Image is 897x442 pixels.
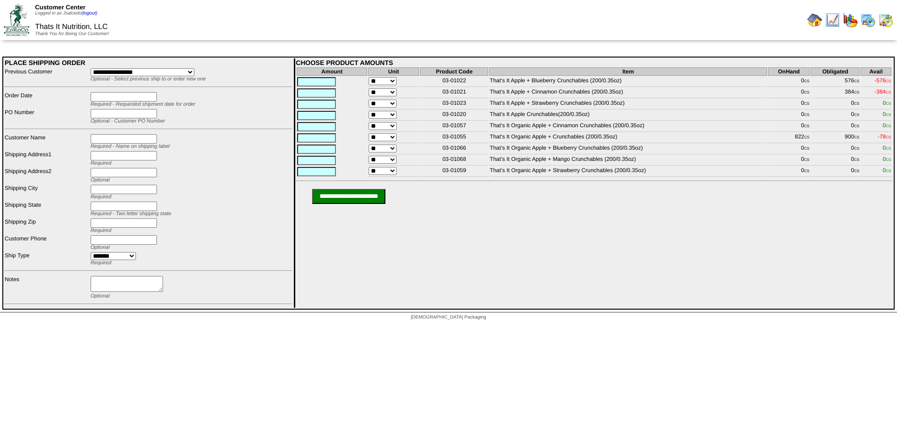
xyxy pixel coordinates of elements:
[768,167,810,177] td: 0
[91,228,112,233] span: Required
[811,122,860,132] td: 0
[91,245,110,250] span: Optional
[4,184,89,200] td: Shipping City
[811,155,860,166] td: 0
[878,133,891,140] span: -78
[81,11,97,16] a: (logout)
[768,133,810,143] td: 822
[804,113,809,117] span: CS
[91,101,195,107] span: Required - Requested shipment date for order
[886,79,891,83] span: CS
[875,77,891,84] span: -576
[811,110,860,121] td: 0
[420,67,488,76] th: Product Code
[35,11,97,16] span: Logged in as Jsalcedo
[804,146,809,151] span: CS
[804,169,809,173] span: CS
[4,201,89,217] td: Shipping State
[91,293,110,299] span: Optional
[886,101,891,106] span: CS
[854,135,859,139] span: CS
[854,101,859,106] span: CS
[811,144,860,154] td: 0
[91,144,170,149] span: Required - Name on shipping label
[886,146,891,151] span: CS
[4,109,89,124] td: PO Number
[4,235,89,251] td: Customer Phone
[35,31,109,36] span: Thank You for Being Our Customer!
[883,100,891,106] span: 0
[878,13,893,28] img: calendarinout.gif
[489,110,767,121] td: That's It Apple Crunchables(200/0.35oz)
[768,110,810,121] td: 0
[854,158,859,162] span: CS
[883,122,891,129] span: 0
[875,88,891,95] span: -384
[368,67,420,76] th: Unit
[420,155,488,166] td: 03-01068
[768,155,810,166] td: 0
[91,260,112,266] span: Required
[489,155,767,166] td: That’s It Organic Apple + Mango Crunchables (200/0.35oz)
[489,167,767,177] td: That’s It Organic Apple + Strawberry Crunchables (200/0.35oz)
[4,275,89,299] td: Notes
[804,90,809,94] span: CS
[861,67,891,76] th: Avail
[861,13,876,28] img: calendarprod.gif
[489,144,767,154] td: That’s It Organic Apple + Blueberry Crunchables (200/0.35oz)
[4,252,89,266] td: Ship Type
[768,144,810,154] td: 0
[811,88,860,98] td: 384
[768,122,810,132] td: 0
[91,177,110,183] span: Optional
[420,88,488,98] td: 03-01021
[883,167,891,174] span: 0
[886,113,891,117] span: CS
[854,146,859,151] span: CS
[886,124,891,128] span: CS
[804,135,809,139] span: CS
[811,167,860,177] td: 0
[4,151,89,167] td: Shipping Address1
[5,59,292,66] div: PLACE SHIPPING ORDER
[768,67,810,76] th: OnHand
[420,77,488,87] td: 03-01022
[804,158,809,162] span: CS
[886,90,891,94] span: CS
[854,124,859,128] span: CS
[854,169,859,173] span: CS
[4,218,89,234] td: Shipping Zip
[489,122,767,132] td: That's It Organic Apple + Cinnamon Crunchables (200/0.35oz)
[296,59,892,66] div: CHOOSE PRODUCT AMOUNTS
[489,99,767,109] td: That's It Apple + Strawberry Crunchables (200/0.35oz)
[420,144,488,154] td: 03-01066
[489,77,767,87] td: That's It Apple + Blueberry Crunchables (200/0.35oz)
[825,13,840,28] img: line_graph.gif
[411,315,486,320] span: [DEMOGRAPHIC_DATA] Packaging
[804,124,809,128] span: CS
[91,194,112,200] span: Required
[768,77,810,87] td: 0
[883,145,891,151] span: 0
[489,67,767,76] th: Item
[35,4,85,11] span: Customer Center
[91,118,165,124] span: Optional - Customer PO Number
[489,133,767,143] td: That's It Organic Apple + Crunchables (200/0.35oz)
[811,77,860,87] td: 576
[297,67,367,76] th: Amount
[489,88,767,98] td: That's It Apple + Cinnamon Crunchables (200/0.35oz)
[420,122,488,132] td: 03-01057
[811,99,860,109] td: 0
[854,90,859,94] span: CS
[91,76,206,82] span: Optional - Select previous ship to or enter new one
[420,167,488,177] td: 03-01059
[804,79,809,83] span: CS
[883,111,891,117] span: 0
[4,92,89,108] td: Order Date
[4,68,89,82] td: Previous Customer
[4,167,89,183] td: Shipping Address2
[886,158,891,162] span: CS
[811,67,860,76] th: Obligated
[4,4,29,36] img: ZoRoCo_Logo(Green%26Foil)%20jpg.webp
[768,88,810,98] td: 0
